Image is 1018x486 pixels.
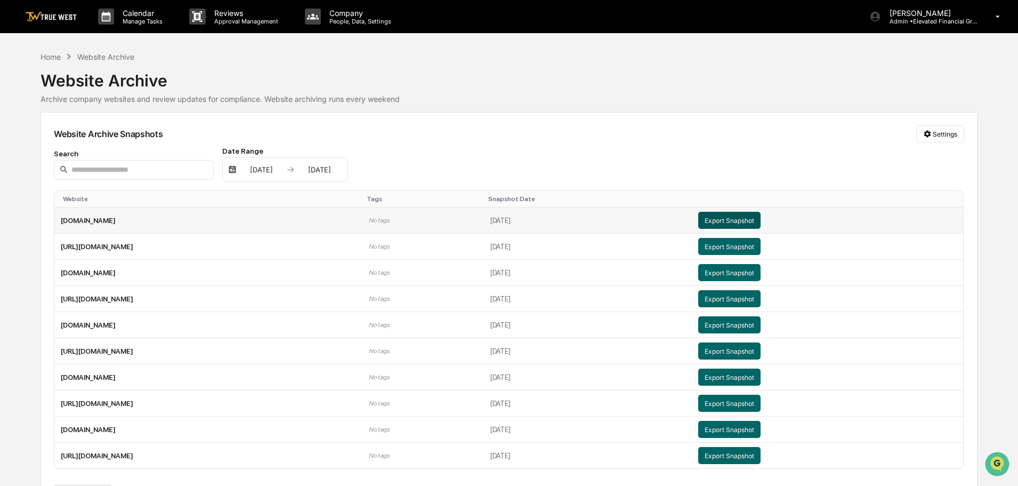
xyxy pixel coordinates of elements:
p: People, Data, Settings [321,18,397,25]
div: [DATE] [297,165,342,174]
span: No tags [369,217,390,224]
td: [DOMAIN_NAME] [54,260,362,286]
span: Pylon [106,265,129,273]
td: [DATE] [484,364,692,391]
span: No tags [369,295,390,302]
div: Toggle SortBy [488,195,688,203]
td: [DATE] [484,208,692,234]
span: No tags [369,243,390,250]
td: [URL][DOMAIN_NAME] [54,338,362,364]
div: Past conversations [11,118,71,127]
button: Start new chat [181,85,194,98]
div: Website Archive [77,52,134,61]
td: [DATE] [484,443,692,468]
div: 🗄️ [77,219,86,228]
img: logo [26,12,77,22]
iframe: Open customer support [984,451,1013,480]
td: [DATE] [484,286,692,312]
img: arrow right [286,165,295,174]
td: [DOMAIN_NAME] [54,312,362,338]
button: Export Snapshot [698,342,761,360]
div: Website Archive Snapshots [54,129,163,139]
button: Export Snapshot [698,316,761,333]
img: Tammy Steffen [11,135,28,152]
p: [PERSON_NAME] [881,9,980,18]
div: Toggle SortBy [63,195,358,203]
button: Export Snapshot [698,395,761,412]
button: Export Snapshot [698,290,761,307]
button: Export Snapshot [698,421,761,438]
span: Preclearance [21,218,69,229]
span: [PERSON_NAME] [33,174,86,182]
span: • [88,174,92,182]
button: See all [165,116,194,129]
img: calendar [228,165,237,174]
span: No tags [369,269,390,276]
p: Reviews [206,9,284,18]
span: [DATE] [94,145,116,154]
span: No tags [369,321,390,329]
a: Powered byPylon [75,264,129,273]
span: [PERSON_NAME] [33,145,86,154]
span: No tags [369,400,390,407]
p: Calendar [114,9,168,18]
img: 8933085812038_c878075ebb4cc5468115_72.jpg [22,82,42,101]
span: • [88,145,92,154]
td: [DOMAIN_NAME] [54,417,362,443]
div: Date Range [222,147,348,155]
td: [DATE] [484,234,692,260]
button: Settings [916,125,964,142]
img: Tammy Steffen [11,164,28,181]
button: Export Snapshot [698,369,761,386]
a: 🗄️Attestations [73,214,136,233]
div: We're available if you need us! [48,92,147,101]
span: Attestations [88,218,132,229]
span: Data Lookup [21,238,67,249]
td: [DATE] [484,417,692,443]
td: [URL][DOMAIN_NAME] [54,391,362,417]
span: [DATE] [94,174,116,182]
div: Search [54,149,214,158]
span: No tags [369,426,390,433]
div: Toggle SortBy [367,195,480,203]
p: Manage Tasks [114,18,168,25]
div: Toggle SortBy [700,195,959,203]
td: [URL][DOMAIN_NAME] [54,286,362,312]
p: How can we help? [11,22,194,39]
div: 🖐️ [11,219,19,228]
span: No tags [369,373,390,381]
div: Archive company websites and review updates for compliance. Website archiving runs every weekend [41,94,977,103]
a: 🖐️Preclearance [6,214,73,233]
img: 1746055101610-c473b297-6a78-478c-a979-82029cc54cd1 [11,82,30,101]
td: [DATE] [484,260,692,286]
span: No tags [369,347,390,355]
button: Export Snapshot [698,238,761,255]
td: [DATE] [484,338,692,364]
p: Approval Management [206,18,284,25]
td: [DOMAIN_NAME] [54,208,362,234]
td: [URL][DOMAIN_NAME] [54,234,362,260]
td: [URL][DOMAIN_NAME] [54,443,362,468]
div: [DATE] [239,165,284,174]
button: Export Snapshot [698,264,761,281]
div: Home [41,52,61,61]
td: [DOMAIN_NAME] [54,364,362,391]
p: Company [321,9,397,18]
td: [DATE] [484,312,692,338]
button: Export Snapshot [698,447,761,464]
div: Start new chat [48,82,175,92]
div: Website Archive [41,62,977,90]
a: 🔎Data Lookup [6,234,71,253]
span: No tags [369,452,390,459]
button: Export Snapshot [698,212,761,229]
div: 🔎 [11,240,19,248]
td: [DATE] [484,391,692,417]
p: Admin • Elevated Financial Group [881,18,980,25]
